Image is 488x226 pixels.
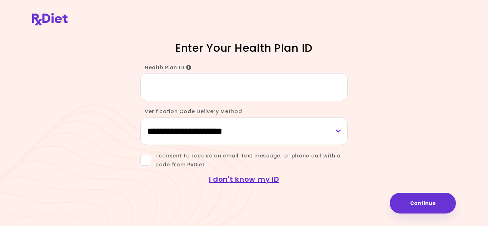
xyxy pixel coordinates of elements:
[119,41,369,55] h1: Enter Your Health Plan ID
[32,13,68,25] img: RxDiet
[151,151,348,169] span: I consent to receive an email, text message, or phone call with a code from RxDiet
[390,193,456,214] button: Continue
[145,64,191,71] span: Health Plan ID
[209,174,279,184] a: I don't know my ID
[140,108,242,115] label: Verification Code Delivery Method
[186,65,191,70] i: Info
